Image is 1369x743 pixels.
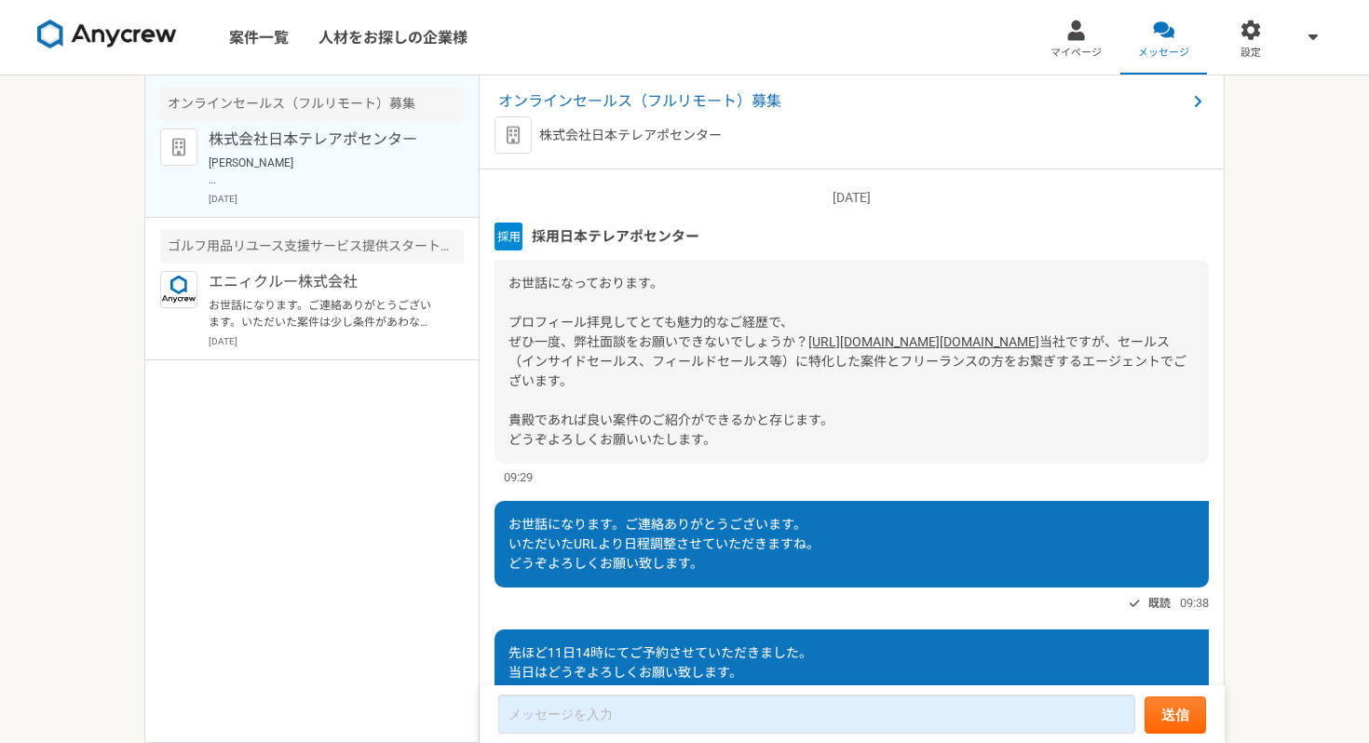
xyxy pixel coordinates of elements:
[160,229,464,263] div: ゴルフ用品リユース支援サービス提供スタートアップ カスタマーサクセス（店舗営業）
[160,271,197,308] img: logo_text_blue_01.png
[495,188,1209,208] p: [DATE]
[209,334,464,348] p: [DATE]
[1180,594,1209,612] span: 09:38
[504,468,533,486] span: 09:29
[209,192,464,206] p: [DATE]
[495,116,532,154] img: default_org_logo-42cde973f59100197ec2c8e796e4974ac8490bb5b08a0eb061ff975e4574aa76.png
[1050,46,1102,61] span: マイページ
[209,297,439,331] p: お世話になります。ご連絡ありがとうございます。いただいた案件は少し条件があわないため また別の案件でご相談させて頂けると幸いです！
[1148,592,1171,615] span: 既読
[808,334,1039,349] a: [URL][DOMAIN_NAME][DOMAIN_NAME]
[498,90,1186,113] span: オンラインセールス（フルリモート）募集
[539,126,722,145] p: 株式会社日本テレアポセンター
[508,517,820,571] span: お世話になります。ご連絡ありがとうございます。 いただいたURLより日程調整させていただきますね。 どうぞよろしくお願い致します。
[1145,696,1206,734] button: 送信
[532,226,699,247] span: 採用日本テレアポセンター
[160,87,464,121] div: オンラインセールス（フルリモート）募集
[209,155,439,188] p: [PERSON_NAME] お世話になっております。 ご対応いただきありがとうございます。 面談は、予約時にご登録いただいたメールアドレスに送られているGoogle meetのURLをご確認くだ...
[508,334,1186,447] span: 当社ですが、セールス（インサイドセールス、フィールドセールス等）に特化した案件とフリーランスの方をお繋ぎするエージェントでございます。 貴殿であれば良い案件のご紹介ができるかと存じます。 どうぞ...
[209,271,439,293] p: エニィクルー株式会社
[1138,46,1189,61] span: メッセージ
[508,645,812,680] span: 先ほど11日14時にてご予約させていただきました。 当日はどうぞよろしくお願い致します。
[508,276,808,349] span: お世話になっております。 プロフィール拝見してとても魅力的なご経歴で、 ぜひ一度、弊社面談をお願いできないでしょうか？
[160,128,197,166] img: default_org_logo-42cde973f59100197ec2c8e796e4974ac8490bb5b08a0eb061ff975e4574aa76.png
[495,223,522,250] img: unnamed.png
[37,20,177,49] img: 8DqYSo04kwAAAAASUVORK5CYII=
[1240,46,1261,61] span: 設定
[209,128,439,151] p: 株式会社日本テレアポセンター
